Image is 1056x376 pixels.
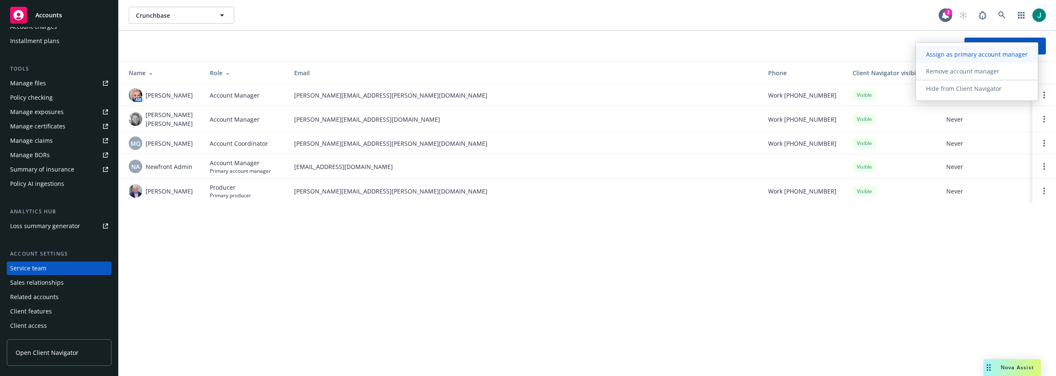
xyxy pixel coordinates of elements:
a: Sales relationships [7,276,111,289]
span: [PERSON_NAME][EMAIL_ADDRESS][PERSON_NAME][DOMAIN_NAME] [294,139,755,148]
span: Account Manager [210,115,260,124]
div: Analytics hub [7,207,111,216]
div: Loss summary generator [10,219,80,233]
div: Role [210,68,281,77]
a: Search [994,7,1010,24]
div: Policy checking [10,91,53,104]
a: Summary of insurance [7,163,111,176]
span: [PERSON_NAME][EMAIL_ADDRESS][DOMAIN_NAME] [294,115,755,124]
span: [PERSON_NAME][EMAIL_ADDRESS][PERSON_NAME][DOMAIN_NAME] [294,187,755,196]
div: Name [129,68,196,77]
div: Drag to move [983,359,994,376]
span: Never [946,162,1026,171]
span: Never [946,187,1026,196]
a: Manage files [7,76,111,90]
span: Hide from Client Navigator [916,84,1012,93]
a: Installment plans [7,34,111,48]
span: MQ [130,139,141,148]
div: Visible [853,138,876,148]
span: Open Client Navigator [16,348,79,357]
div: Visible [853,186,876,196]
span: [PERSON_NAME][EMAIL_ADDRESS][PERSON_NAME][DOMAIN_NAME] [294,91,755,100]
span: [PERSON_NAME] [146,187,193,196]
span: Primary account manager [210,167,271,174]
span: Work [PHONE_NUMBER] [768,139,837,148]
span: Remove account manager [916,67,1010,75]
a: Switch app [1013,7,1030,24]
div: Manage exposures [10,105,64,119]
span: Producer [210,183,251,192]
a: Open options [1039,114,1049,124]
span: Add team member [978,42,1032,50]
span: Accounts [35,12,62,19]
span: [EMAIL_ADDRESS][DOMAIN_NAME] [294,162,755,171]
span: Nova Assist [1001,364,1034,371]
div: Related accounts [10,290,59,304]
a: Policy AI ingestions [7,177,111,191]
a: Client features [7,305,111,318]
a: Open options [1039,138,1049,148]
img: photo [129,112,142,126]
a: Related accounts [7,290,111,304]
span: Newfront Admin [146,162,192,171]
img: photo [129,184,142,198]
div: Tools [7,65,111,73]
a: Policy checking [7,91,111,104]
img: photo [1032,8,1046,22]
button: Add team member [964,38,1046,54]
span: [PERSON_NAME] [PERSON_NAME] [146,110,196,128]
div: Visible [853,90,876,100]
div: Summary of insurance [10,163,74,176]
div: Visible [853,161,876,172]
span: Work [PHONE_NUMBER] [768,115,837,124]
span: Account Coordinator [210,139,268,148]
a: Service team [7,262,111,275]
a: Open options [1039,186,1049,196]
span: [PERSON_NAME] [146,91,193,100]
div: Phone [768,68,839,77]
div: Account settings [7,250,111,258]
a: Manage BORs [7,148,111,162]
div: Client access [10,319,47,332]
a: Accounts [7,3,111,27]
a: Loss summary generator [7,219,111,233]
span: NA [131,162,140,171]
div: Client Navigator visibility [853,68,933,77]
button: Crunchbase [129,7,234,24]
div: Manage claims [10,134,53,147]
a: Manage claims [7,134,111,147]
a: Open options [1039,161,1049,172]
div: Service team [10,262,46,275]
span: Primary producer [210,192,251,199]
a: Client access [7,319,111,332]
div: Manage BORs [10,148,50,162]
span: Work [PHONE_NUMBER] [768,187,837,196]
span: Account Manager [210,158,271,167]
div: Manage certificates [10,120,65,133]
span: Crunchbase [136,11,209,20]
div: Client features [10,305,52,318]
span: Never [946,139,1026,148]
div: Manage files [10,76,46,90]
span: Never [946,115,1026,124]
a: Start snowing [955,7,972,24]
button: Nova Assist [983,359,1041,376]
span: Assign as primary account manager [916,50,1038,58]
div: Installment plans [10,34,60,48]
div: Visible [853,114,876,124]
div: Email [294,68,755,77]
a: Report a Bug [974,7,991,24]
div: Policy AI ingestions [10,177,64,191]
span: Account Manager [210,91,260,100]
a: Open options [1039,90,1049,100]
span: Work [PHONE_NUMBER] [768,91,837,100]
a: Manage certificates [7,120,111,133]
span: [PERSON_NAME] [146,139,193,148]
div: 2 [945,8,952,16]
a: Manage exposures [7,105,111,119]
div: Sales relationships [10,276,64,289]
img: photo [129,88,142,102]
